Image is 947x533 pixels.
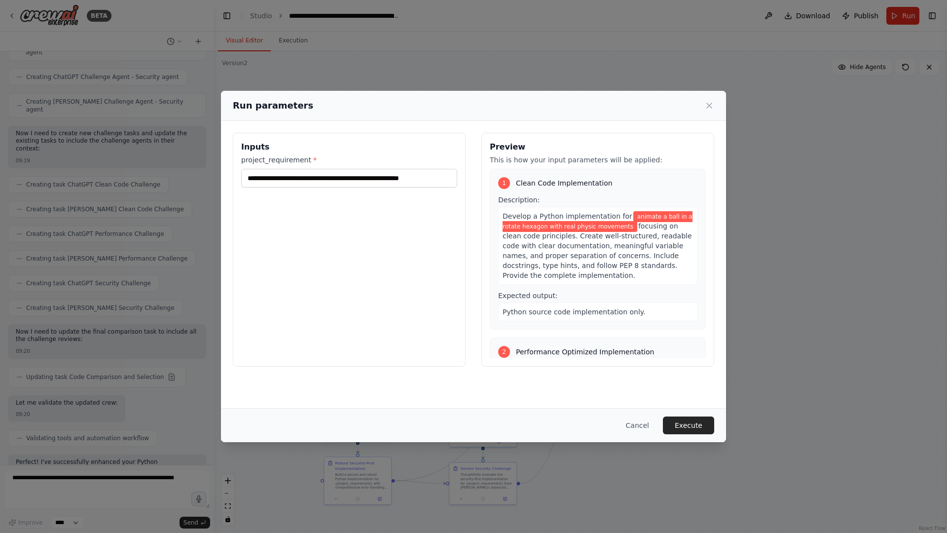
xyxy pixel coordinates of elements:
span: focusing on clean code principles. Create well-structured, readable code with clear documentation... [503,222,692,279]
p: This is how your input parameters will be applied: [490,155,706,165]
div: 2 [498,346,510,358]
span: Performance Optimized Implementation [516,347,654,357]
button: Execute [663,417,714,434]
div: 1 [498,177,510,189]
h3: Preview [490,141,706,153]
span: Python source code implementation only. [503,308,646,316]
span: Expected output: [498,292,558,300]
label: project_requirement [241,155,457,165]
h3: Inputs [241,141,457,153]
span: Variable: project_requirement [503,211,692,232]
span: Description: [498,196,540,204]
span: Develop a Python implementation for [503,212,632,220]
h2: Run parameters [233,99,313,113]
span: Clean Code Implementation [516,178,613,188]
button: Cancel [618,417,657,434]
